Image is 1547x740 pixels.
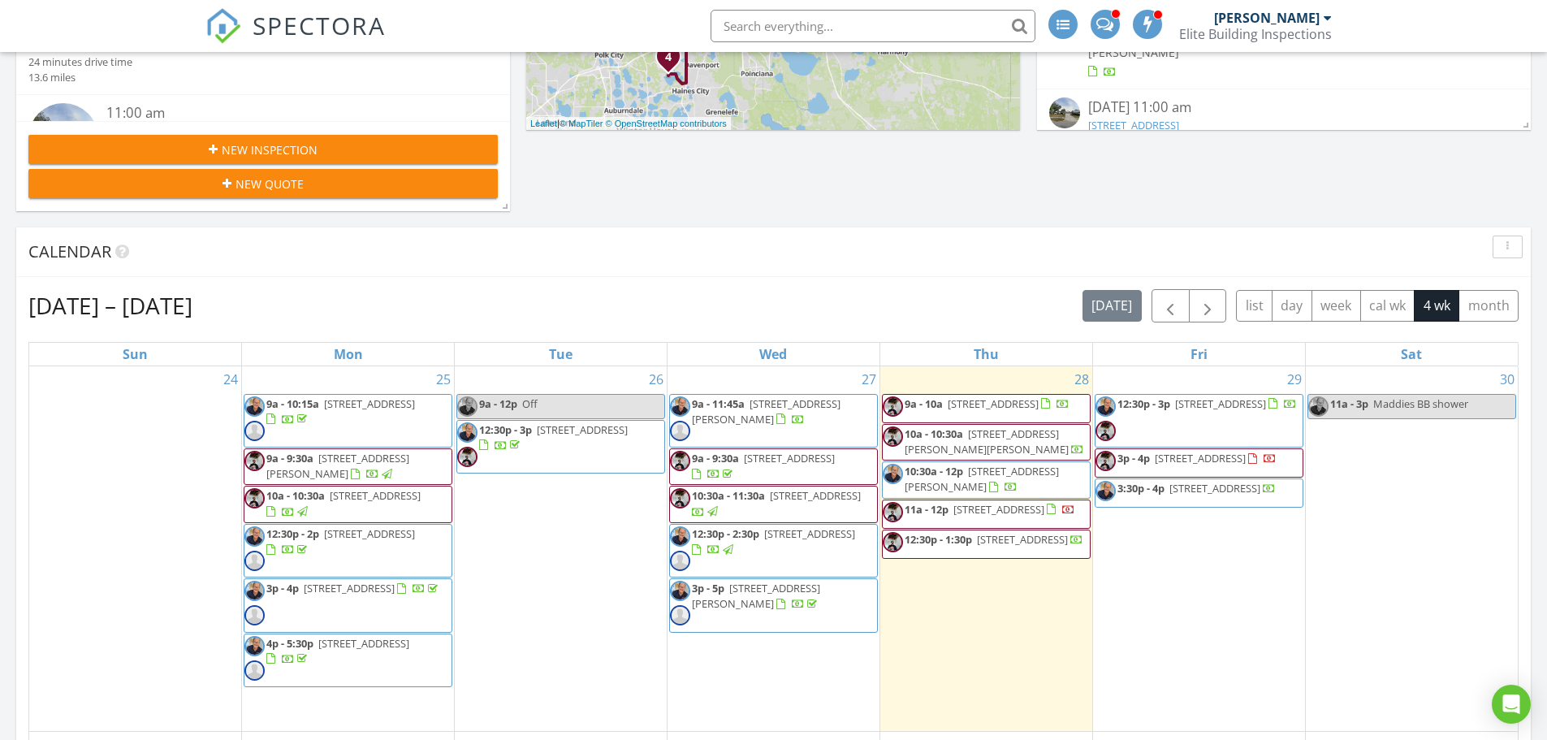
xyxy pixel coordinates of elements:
[266,636,313,651] span: 4p - 5:30p
[1373,396,1468,411] span: Maddies BB shower
[1088,118,1179,132] a: [STREET_ADDRESS]
[905,426,963,441] span: 10a - 10:30a
[1236,290,1273,322] button: list
[669,486,878,522] a: 10:30a - 11:30a [STREET_ADDRESS]
[244,488,265,508] img: 449c47976f244a14a2a42ff3df556231.jpeg
[1095,478,1303,508] a: 3:30p - 4p [STREET_ADDRESS]
[266,488,421,518] a: 10a - 10:30a [STREET_ADDRESS]
[692,581,820,611] span: [STREET_ADDRESS][PERSON_NAME]
[324,396,415,411] span: [STREET_ADDRESS]
[905,464,1059,494] span: [STREET_ADDRESS][PERSON_NAME]
[756,343,790,366] a: Wednesday
[1155,451,1246,465] span: [STREET_ADDRESS]
[244,396,265,417] img: action_shot_2.jpg
[1169,481,1260,495] span: [STREET_ADDRESS]
[1330,396,1368,411] span: 11a - 3p
[905,464,963,478] span: 10:30a - 12p
[1117,396,1170,411] span: 12:30p - 3p
[526,117,731,131] div: |
[953,502,1044,517] span: [STREET_ADDRESS]
[106,103,459,123] div: 11:00 am
[692,488,765,503] span: 10:30a - 11:30a
[883,532,903,552] img: 449c47976f244a14a2a42ff3df556231.jpeg
[266,488,325,503] span: 10a - 10:30a
[522,396,538,411] span: Off
[236,175,304,193] span: New Quote
[1272,290,1312,322] button: day
[244,421,265,441] img: default-user-f0147aede5fd5fa78ca7ade42f37bd4542148d508eef1c3d3ea960f66861d68b.jpg
[530,119,557,128] a: Leaflet
[692,396,745,411] span: 9a - 11:45a
[882,424,1091,461] a: 10a - 10:30a [STREET_ADDRESS][PERSON_NAME][PERSON_NAME]
[692,451,739,465] span: 9a - 9:30a
[455,366,668,732] td: Go to August 26, 2025
[882,461,1091,498] a: 10:30a - 12p [STREET_ADDRESS][PERSON_NAME]
[770,488,861,503] span: [STREET_ADDRESS]
[253,8,386,42] span: SPECTORA
[456,420,665,474] a: 12:30p - 3p [STREET_ADDRESS]
[1117,451,1277,465] a: 3p - 4p [STREET_ADDRESS]
[244,486,452,522] a: 10a - 10:30a [STREET_ADDRESS]
[244,524,452,578] a: 12:30p - 2p [STREET_ADDRESS]
[670,526,690,547] img: action_shot_2.jpg
[883,426,903,447] img: 449c47976f244a14a2a42ff3df556231.jpeg
[1095,448,1303,478] a: 3p - 4p [STREET_ADDRESS]
[1049,97,1519,170] a: [DATE] 11:00 am [STREET_ADDRESS] [PERSON_NAME]
[1092,366,1305,732] td: Go to August 29, 2025
[28,169,498,198] button: New Quote
[1071,366,1092,392] a: Go to August 28, 2025
[266,526,319,541] span: 12:30p - 2p
[457,447,477,467] img: 449c47976f244a14a2a42ff3df556231.jpeg
[1117,396,1297,411] a: 12:30p - 3p [STREET_ADDRESS]
[28,135,498,164] button: New Inspection
[882,500,1091,529] a: 11a - 12p [STREET_ADDRESS]
[1179,26,1332,42] div: Elite Building Inspections
[266,396,415,426] a: 9a - 10:15a [STREET_ADDRESS]
[1214,10,1320,26] div: [PERSON_NAME]
[1305,366,1518,732] td: Go to August 30, 2025
[244,551,265,571] img: default-user-f0147aede5fd5fa78ca7ade42f37bd4542148d508eef1c3d3ea960f66861d68b.jpg
[1492,685,1531,724] div: Open Intercom Messenger
[1088,97,1480,118] div: [DATE] 11:00 am
[1398,343,1425,366] a: Saturday
[977,532,1068,547] span: [STREET_ADDRESS]
[692,451,835,481] a: 9a - 9:30a [STREET_ADDRESS]
[670,396,690,417] img: action_shot_2.jpg
[266,451,409,481] span: [STREET_ADDRESS][PERSON_NAME]
[669,448,878,485] a: 9a - 9:30a [STREET_ADDRESS]
[119,343,151,366] a: Sunday
[29,366,242,732] td: Go to August 24, 2025
[670,451,690,471] img: 449c47976f244a14a2a42ff3df556231.jpeg
[205,22,386,56] a: SPECTORA
[882,394,1091,423] a: 9a - 10a [STREET_ADDRESS]
[479,422,532,437] span: 12:30p - 3p
[222,141,318,158] span: New Inspection
[905,426,1084,457] a: 10a - 10:30a [STREET_ADDRESS][PERSON_NAME][PERSON_NAME]
[882,530,1091,559] a: 12:30p - 1:30p [STREET_ADDRESS]
[205,8,241,44] img: The Best Home Inspection Software - Spectora
[28,103,98,173] img: streetview
[28,54,132,70] div: 24 minutes drive time
[546,343,576,366] a: Tuesday
[1117,481,1276,495] a: 3:30p - 4p [STREET_ADDRESS]
[1049,97,1080,128] img: streetview
[457,422,477,443] img: action_shot_2.jpg
[606,119,727,128] a: © OpenStreetMap contributors
[244,581,265,601] img: action_shot_2.jpg
[948,396,1039,411] span: [STREET_ADDRESS]
[670,421,690,441] img: default-user-f0147aede5fd5fa78ca7ade42f37bd4542148d508eef1c3d3ea960f66861d68b.jpg
[433,366,454,392] a: Go to August 25, 2025
[883,502,903,522] img: 449c47976f244a14a2a42ff3df556231.jpeg
[1497,366,1518,392] a: Go to August 30, 2025
[244,636,265,656] img: action_shot_2.jpg
[669,524,878,578] a: 12:30p - 2:30p [STREET_ADDRESS]
[692,488,861,518] a: 10:30a - 11:30a [STREET_ADDRESS]
[905,502,949,517] span: 11a - 12p
[1088,45,1179,60] span: [PERSON_NAME]
[220,366,241,392] a: Go to August 24, 2025
[883,396,903,417] img: 449c47976f244a14a2a42ff3df556231.jpeg
[304,581,395,595] span: [STREET_ADDRESS]
[670,551,690,571] img: default-user-f0147aede5fd5fa78ca7ade42f37bd4542148d508eef1c3d3ea960f66861d68b.jpg
[266,581,299,595] span: 3p - 4p
[330,488,421,503] span: [STREET_ADDRESS]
